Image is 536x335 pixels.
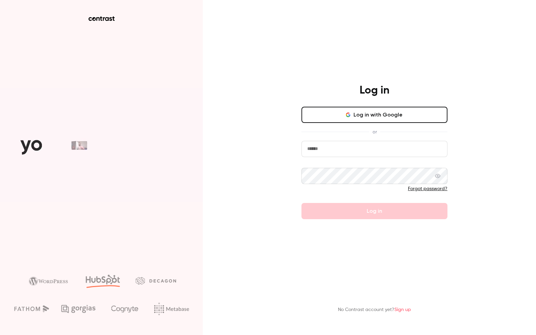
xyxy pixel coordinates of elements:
[408,186,447,191] a: Forgot password?
[301,107,447,123] button: Log in with Google
[360,84,389,97] h4: Log in
[394,307,411,312] a: Sign up
[369,128,380,135] span: or
[136,277,176,284] img: decagon
[338,306,411,313] p: No Contrast account yet?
